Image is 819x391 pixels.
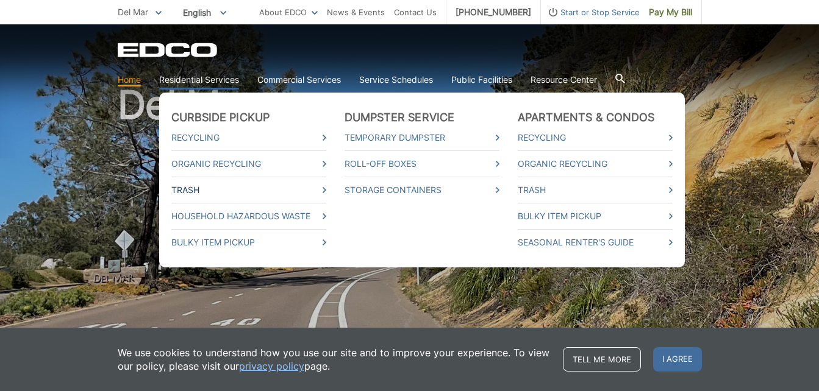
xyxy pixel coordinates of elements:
a: Recycling [171,131,326,144]
a: Trash [171,183,326,197]
a: Curbside Pickup [171,111,270,124]
a: Organic Recycling [171,157,326,171]
a: Recycling [518,131,673,144]
span: Del Mar [118,7,148,17]
a: Tell me more [563,347,641,372]
a: Service Schedules [359,73,433,86]
a: Seasonal Renter's Guide [518,236,673,249]
a: Residential Services [159,73,239,86]
a: Dumpster Service [345,111,455,124]
a: Trash [518,183,673,197]
a: Bulky Item Pickup [518,210,673,223]
a: Organic Recycling [518,157,673,171]
a: Roll-Off Boxes [345,157,499,171]
a: News & Events [327,5,385,19]
span: English [174,2,235,23]
p: We use cookies to understand how you use our site and to improve your experience. To view our pol... [118,346,551,373]
h1: Del Mar [118,85,702,353]
a: Home [118,73,141,86]
a: Household Hazardous Waste [171,210,326,223]
a: Bulky Item Pickup [171,236,326,249]
a: Contact Us [394,5,437,19]
a: Storage Containers [345,183,499,197]
a: Apartments & Condos [518,111,655,124]
a: Resource Center [531,73,597,86]
span: Pay My Bill [649,5,692,19]
a: privacy policy [239,359,304,373]
a: Public Facilities [451,73,512,86]
a: Commercial Services [257,73,341,86]
a: Temporary Dumpster [345,131,499,144]
a: About EDCO [259,5,318,19]
a: EDCD logo. Return to the homepage. [118,43,219,57]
